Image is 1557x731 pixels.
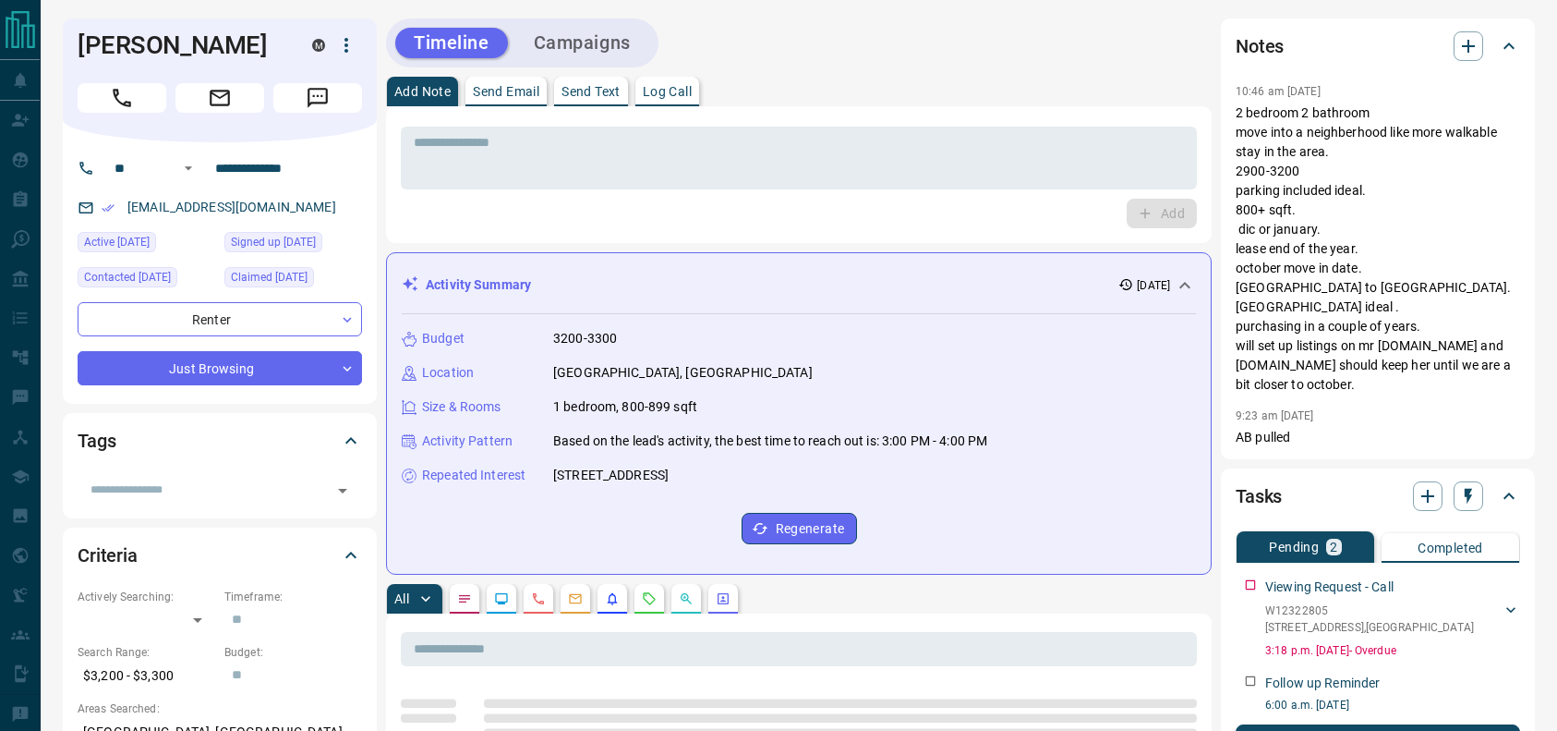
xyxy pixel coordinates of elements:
p: W12322805 [1265,603,1474,619]
button: Open [330,478,356,504]
p: Location [422,363,474,383]
p: 9:23 am [DATE] [1236,409,1314,422]
div: Tags [78,419,362,463]
p: Send Email [473,85,539,98]
svg: Notes [457,591,472,606]
span: Active [DATE] [84,233,150,251]
p: 10:46 am [DATE] [1236,85,1321,98]
div: Criteria [78,533,362,578]
p: Actively Searching: [78,589,215,605]
span: Signed up [DATE] [231,233,316,251]
span: Call [78,83,166,113]
div: Sun Aug 10 2025 [224,267,362,293]
p: All [394,592,409,605]
button: Timeline [395,28,508,58]
p: 3200-3300 [553,329,617,348]
p: $3,200 - $3,300 [78,661,215,691]
div: mrloft.ca [312,39,325,52]
p: Timeframe: [224,589,362,605]
svg: Email Verified [102,201,115,214]
p: 6:00 a.m. [DATE] [1265,697,1520,713]
span: Message [273,83,362,113]
button: Campaigns [515,28,649,58]
p: [STREET_ADDRESS] , [GEOGRAPHIC_DATA] [1265,619,1474,636]
div: Just Browsing [78,351,362,385]
div: W12322805[STREET_ADDRESS],[GEOGRAPHIC_DATA] [1265,599,1520,640]
div: Sat Aug 09 2025 [224,232,362,258]
div: Activity Summary[DATE] [402,268,1196,302]
p: Log Call [643,85,692,98]
button: Open [177,157,199,179]
div: Tasks [1236,474,1520,518]
h2: Tasks [1236,481,1282,511]
button: Regenerate [742,513,857,544]
h2: Notes [1236,31,1284,61]
p: 2 [1330,541,1337,554]
span: Contacted [DATE] [84,268,171,286]
p: Add Note [394,85,451,98]
p: 2 bedroom 2 bathroom move into a neighberhood like more walkable stay in the area. 2900-3200 park... [1236,104,1520,395]
svg: Opportunities [679,591,694,606]
p: Send Text [561,85,621,98]
svg: Requests [642,591,657,606]
span: Claimed [DATE] [231,268,308,286]
p: [DATE] [1137,277,1170,294]
p: AB pulled [1236,428,1520,447]
svg: Calls [531,591,546,606]
p: Completed [1418,542,1483,554]
p: [STREET_ADDRESS] [553,466,669,485]
svg: Listing Alerts [605,591,620,606]
div: Tue Aug 12 2025 [78,267,215,293]
p: Areas Searched: [78,701,362,717]
svg: Agent Actions [716,591,730,606]
p: Repeated Interest [422,466,525,485]
p: Activity Summary [426,275,531,295]
h1: [PERSON_NAME] [78,30,284,60]
p: [GEOGRAPHIC_DATA], [GEOGRAPHIC_DATA] [553,363,813,383]
p: Activity Pattern [422,432,513,451]
p: Budget [422,329,465,348]
a: [EMAIL_ADDRESS][DOMAIN_NAME] [127,200,336,214]
p: 1 bedroom, 800-899 sqft [553,397,697,417]
span: Email [175,83,264,113]
h2: Tags [78,426,115,456]
p: Pending [1269,541,1319,554]
div: Notes [1236,24,1520,68]
div: Thu Aug 14 2025 [78,232,215,258]
p: Viewing Request - Call [1265,578,1394,597]
p: 3:18 p.m. [DATE] - Overdue [1265,642,1520,659]
p: Size & Rooms [422,397,501,417]
h2: Criteria [78,541,138,570]
svg: Lead Browsing Activity [494,591,509,606]
div: Renter [78,302,362,336]
p: Search Range: [78,644,215,661]
p: Follow up Reminder [1265,674,1380,693]
svg: Emails [568,591,583,606]
p: Based on the lead's activity, the best time to reach out is: 3:00 PM - 4:00 PM [553,432,987,451]
p: Budget: [224,644,362,661]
